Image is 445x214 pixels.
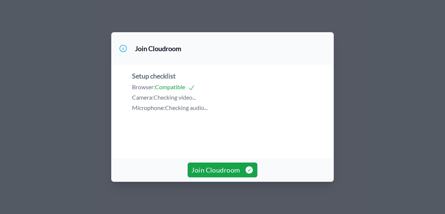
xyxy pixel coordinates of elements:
span: Compatible [155,83,195,90]
span: Setup checklist [132,72,176,80]
span: Camera: [132,94,154,101]
span: Microphone: [132,104,165,111]
span: Checking audio... [165,104,208,111]
span: Checking video... [154,94,196,101]
h3: Join Cloudroom [135,44,181,53]
span: Browser: [132,83,155,90]
button: Join Cloudroom [188,163,257,177]
span: Join Cloudroom [191,165,253,175]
